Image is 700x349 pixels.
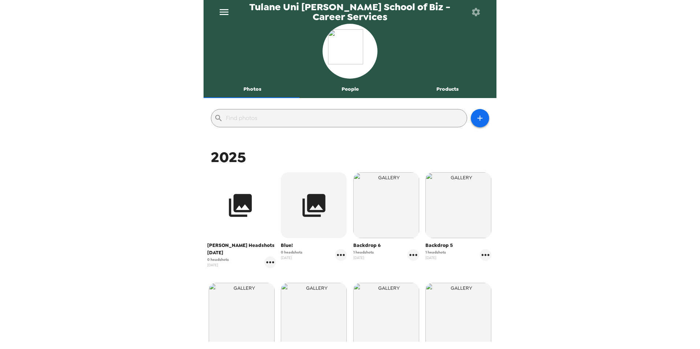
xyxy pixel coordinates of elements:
[211,147,246,167] span: 2025
[425,255,446,260] span: [DATE]
[425,242,491,249] span: Backdrop 5
[425,283,491,349] img: gallery
[399,80,496,98] button: Products
[353,255,374,260] span: [DATE]
[407,249,419,261] button: gallery menu
[264,256,276,268] button: gallery menu
[425,249,446,255] span: 1 headshots
[236,2,464,22] span: Tulane Uni [PERSON_NAME] School of Biz - Career Services
[353,242,419,249] span: Backdrop 6
[209,283,275,349] img: gallery
[226,112,464,124] input: Find photos
[281,242,347,249] span: Blue!
[204,80,301,98] button: Photos
[353,172,419,238] img: gallery
[353,249,374,255] span: 1 headshots
[281,283,347,349] img: gallery
[207,242,276,256] span: [PERSON_NAME] Headshots [DATE]
[480,249,491,261] button: gallery menu
[353,283,419,349] img: gallery
[301,80,399,98] button: People
[207,257,229,262] span: 0 headshots
[281,255,302,260] span: [DATE]
[425,172,491,238] img: gallery
[335,249,347,261] button: gallery menu
[207,262,229,268] span: [DATE]
[328,29,372,73] img: org logo
[281,249,302,255] span: 0 headshots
